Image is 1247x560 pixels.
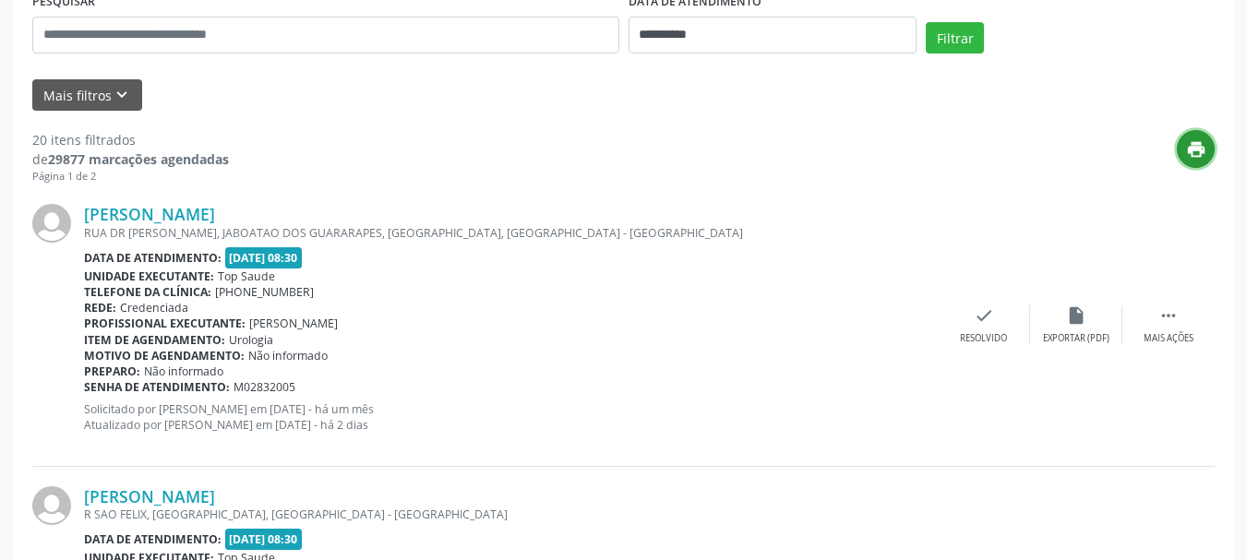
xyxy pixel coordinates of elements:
span: [DATE] 08:30 [225,529,303,550]
i: insert_drive_file [1066,305,1086,326]
div: de [32,149,229,169]
button: Mais filtroskeyboard_arrow_down [32,79,142,112]
img: img [32,486,71,525]
i: check [974,305,994,326]
span: Urologia [229,332,273,348]
p: Solicitado por [PERSON_NAME] em [DATE] - há um mês Atualizado por [PERSON_NAME] em [DATE] - há 2 ... [84,401,938,433]
i:  [1158,305,1179,326]
span: Não informado [144,363,223,379]
strong: 29877 marcações agendadas [48,150,229,168]
div: 20 itens filtrados [32,130,229,149]
img: img [32,204,71,243]
b: Preparo: [84,363,140,379]
span: Top Saude [218,268,275,284]
b: Data de atendimento: [84,250,222,266]
button: print [1177,130,1215,168]
b: Motivo de agendamento: [84,348,245,363]
b: Profissional executante: [84,316,246,331]
div: Resolvido [960,332,1007,345]
div: Mais ações [1144,332,1193,345]
div: RUA DR [PERSON_NAME], JABOATAO DOS GUARARAPES, [GEOGRAPHIC_DATA], [GEOGRAPHIC_DATA] - [GEOGRAPHIC... [84,225,938,241]
span: [PHONE_NUMBER] [215,284,314,300]
a: [PERSON_NAME] [84,486,215,506]
span: [DATE] 08:30 [225,247,303,268]
span: M02832005 [234,379,295,395]
b: Item de agendamento: [84,332,225,348]
button: Filtrar [926,22,984,54]
b: Data de atendimento: [84,531,222,547]
b: Unidade executante: [84,268,214,284]
b: Rede: [84,300,116,316]
span: Não informado [248,348,328,363]
span: Credenciada [120,300,188,316]
b: Senha de atendimento: [84,379,230,395]
div: Exportar (PDF) [1043,332,1109,345]
div: Página 1 de 2 [32,169,229,185]
b: Telefone da clínica: [84,284,211,300]
div: R SAO FELIX, [GEOGRAPHIC_DATA], [GEOGRAPHIC_DATA] - [GEOGRAPHIC_DATA] [84,506,938,522]
i: print [1186,139,1206,160]
i: keyboard_arrow_down [112,85,132,105]
span: [PERSON_NAME] [249,316,338,331]
a: [PERSON_NAME] [84,204,215,224]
